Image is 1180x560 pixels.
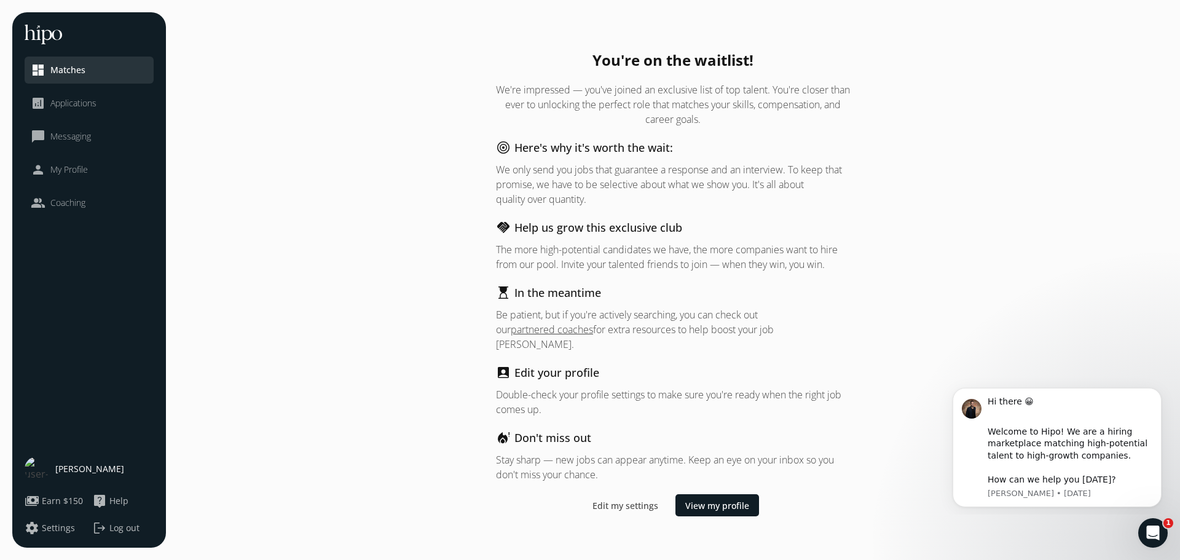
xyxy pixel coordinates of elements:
[25,494,86,508] a: paymentsEarn $150
[92,521,154,535] button: logoutLog out
[685,499,749,511] span: View my profile
[25,521,86,535] a: settingsSettings
[496,162,850,207] p: We only send you jobs that guarantee a response and an interview. To keep that promise, we have t...
[25,521,39,535] span: settings
[496,387,850,417] p: Double-check your profile settings to make sure you're ready when the right job comes up.
[496,220,511,235] span: handshake
[496,452,850,482] p: Stay sharp — new jobs can appear anytime. Keep an eye on your inbox so you don't miss your chance.
[514,219,682,236] h2: Help us grow this exclusive club
[496,82,850,127] p: We're impressed — you've joined an exclusive list of top talent. You're closer than ever to unloc...
[496,140,511,155] span: target
[92,494,154,508] a: live_helpHelp
[31,162,147,177] a: personMy Profile
[31,129,147,144] a: chat_bubble_outlineMessaging
[496,430,511,445] span: emergency_heat
[109,522,140,534] span: Log out
[588,494,663,516] button: Edit my settings
[514,429,591,446] h2: Don't miss out
[92,521,107,535] span: logout
[494,283,513,302] span: hourglass_top
[31,162,45,177] span: person
[514,139,673,156] h2: Here's why it's worth the wait:
[92,494,128,508] button: live_helpHelp
[50,164,88,176] span: My Profile
[1163,518,1173,528] span: 1
[92,494,107,508] span: live_help
[25,521,75,535] button: settingsSettings
[25,494,39,508] span: payments
[514,364,599,381] h2: Edit your profile
[31,96,147,111] a: analyticsApplications
[31,195,45,210] span: people
[50,130,91,143] span: Messaging
[31,63,45,77] span: dashboard
[496,307,850,352] p: Be patient, but if you're actively searching, you can check out our for extra resources to help b...
[55,463,124,475] span: [PERSON_NAME]
[25,25,62,44] img: hh-logo-white
[592,499,658,511] span: Edit my settings
[31,63,147,77] a: dashboardMatches
[25,494,83,508] button: paymentsEarn $150
[50,197,85,209] span: Coaching
[50,64,85,76] span: Matches
[496,242,850,272] p: The more high-potential candidates we have, the more companies want to hire from our pool. Invite...
[514,284,601,301] h2: In the meantime
[50,97,96,109] span: Applications
[31,129,45,144] span: chat_bubble_outline
[109,495,128,507] span: Help
[31,96,45,111] span: analytics
[42,495,83,507] span: Earn $150
[1138,518,1168,548] iframe: Intercom live chat
[42,522,75,534] span: Settings
[675,494,759,516] button: View my profile
[25,457,49,481] img: user-photo
[31,195,147,210] a: peopleCoaching
[496,365,511,380] span: account_box
[496,50,850,70] h2: You're on the waitlist!
[934,377,1180,515] iframe: Intercom notifications message
[511,323,593,336] a: partnered coaches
